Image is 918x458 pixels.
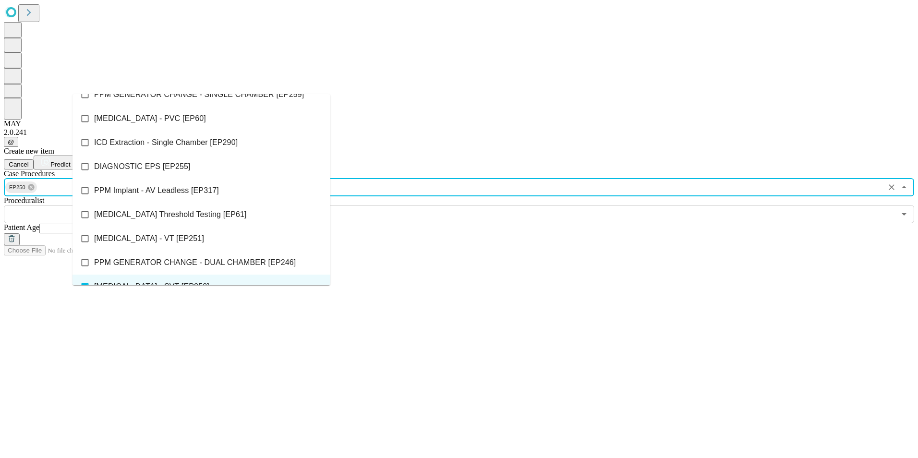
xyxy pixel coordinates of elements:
span: @ [8,138,14,145]
span: PPM GENERATOR CHANGE - DUAL CHAMBER [EP246] [94,257,296,268]
button: Close [897,181,911,194]
span: PPM GENERATOR CHANGE - SINGLE CHAMBER [EP259] [94,89,304,100]
span: [MEDICAL_DATA] - SVT [EP250] [94,281,209,292]
span: PPM Implant - AV Leadless [EP317] [94,185,219,196]
span: [MEDICAL_DATA] - PVC [EP60] [94,113,206,124]
span: [MEDICAL_DATA] Threshold Testing [EP61] [94,209,247,220]
span: EP250 [5,182,29,193]
span: ICD Extraction - Single Chamber [EP290] [94,137,238,148]
span: Predict [50,161,70,168]
span: Create new item [4,147,54,155]
div: 2.0.241 [4,128,914,137]
button: Cancel [4,159,34,169]
span: DIAGNOSTIC EPS [EP255] [94,161,191,172]
div: EP250 [5,181,37,193]
button: Open [897,207,911,221]
button: Clear [885,181,898,194]
span: [MEDICAL_DATA] - VT [EP251] [94,233,204,244]
span: Patient Age [4,223,39,231]
button: Predict [34,156,78,169]
div: MAY [4,120,914,128]
span: Proceduralist [4,196,44,205]
span: Scheduled Procedure [4,169,55,178]
button: @ [4,137,18,147]
span: Cancel [9,161,29,168]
